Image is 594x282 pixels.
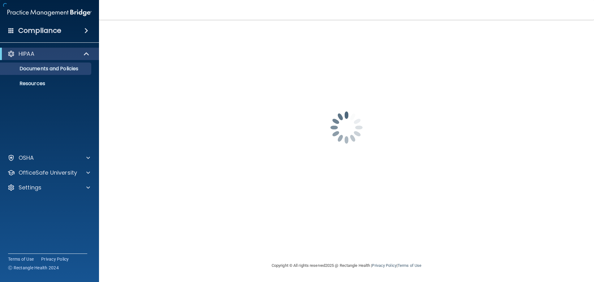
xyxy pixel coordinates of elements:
[19,169,77,176] p: OfficeSafe University
[7,154,90,162] a: OSHA
[7,169,90,176] a: OfficeSafe University
[7,7,92,19] img: PMB logo
[372,263,396,268] a: Privacy Policy
[7,50,90,58] a: HIPAA
[4,66,88,72] p: Documents and Policies
[41,256,69,262] a: Privacy Policy
[19,184,41,191] p: Settings
[19,154,34,162] p: OSHA
[398,263,421,268] a: Terms of Use
[4,80,88,87] p: Resources
[19,50,34,58] p: HIPAA
[8,265,59,271] span: Ⓒ Rectangle Health 2024
[8,256,34,262] a: Terms of Use
[234,256,459,275] div: Copyright © All rights reserved 2025 @ Rectangle Health | |
[316,97,377,158] img: spinner.e123f6fc.gif
[7,184,90,191] a: Settings
[18,26,61,35] h4: Compliance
